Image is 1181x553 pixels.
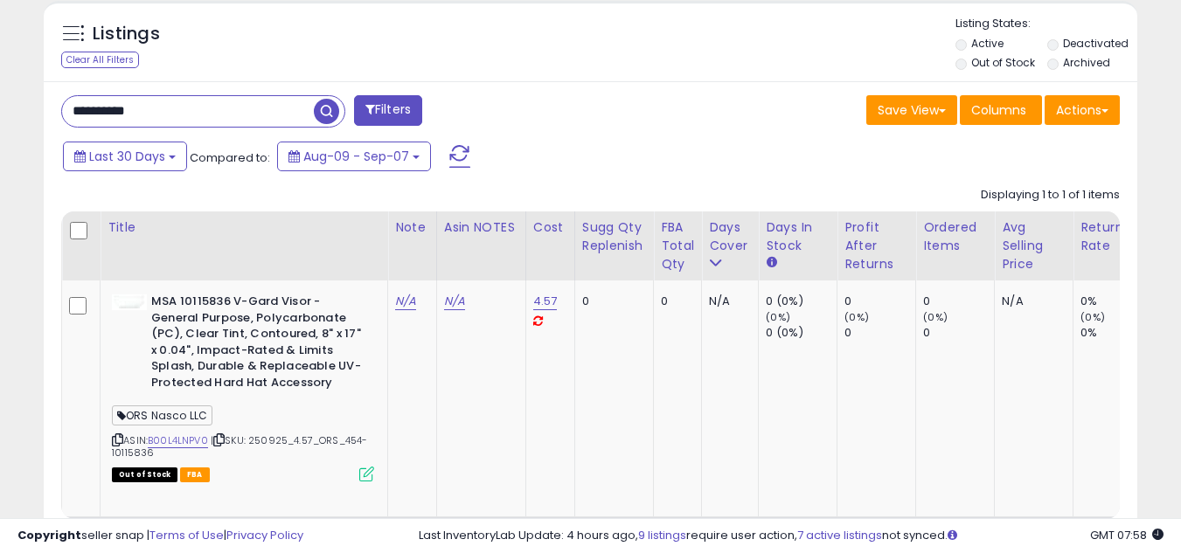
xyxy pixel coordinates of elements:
[419,528,1164,544] div: Last InventoryLab Update: 4 hours ago, require user action, not synced.
[63,142,187,171] button: Last 30 Days
[1080,294,1151,309] div: 0%
[709,218,751,255] div: Days Cover
[582,294,641,309] div: 0
[844,218,908,273] div: Profit After Returns
[444,293,465,310] a: N/A
[923,294,994,309] div: 0
[149,527,224,543] a: Terms of Use
[112,294,374,480] div: ASIN:
[226,527,303,543] a: Privacy Policy
[112,433,368,460] span: | SKU: 250925_4.57_ORS_454-10115836
[797,527,882,543] a: 7 active listings
[61,52,139,68] div: Clear All Filters
[1080,325,1151,341] div: 0%
[582,218,647,255] div: Sugg Qty Replenish
[766,310,790,324] small: (0%)
[971,36,1004,51] label: Active
[923,218,987,255] div: Ordered Items
[436,211,525,280] th: CSV column name: cust_attr_1_ Asin NOTES
[190,149,270,166] span: Compared to:
[766,325,837,341] div: 0 (0%)
[766,294,837,309] div: 0 (0%)
[1080,218,1144,255] div: Return Rate
[955,16,1137,32] p: Listing States:
[112,467,177,482] span: All listings that are currently out of stock and unavailable for purchase on Amazon
[766,255,776,271] small: Days In Stock.
[866,95,957,125] button: Save View
[93,22,160,46] h5: Listings
[180,467,210,482] span: FBA
[661,294,688,309] div: 0
[533,293,558,310] a: 4.57
[1080,310,1105,324] small: (0%)
[981,187,1120,204] div: Displaying 1 to 1 of 1 items
[844,325,915,341] div: 0
[112,405,212,425] span: ORS Nasco LLC
[1090,527,1164,543] span: 2025-10-8 07:58 GMT
[112,294,147,310] img: 21PaGX5TxBL._SL40_.jpg
[17,527,81,543] strong: Copyright
[1063,55,1110,70] label: Archived
[844,294,915,309] div: 0
[971,101,1026,119] span: Columns
[277,142,431,171] button: Aug-09 - Sep-07
[766,218,830,255] div: Days In Stock
[844,310,869,324] small: (0%)
[923,310,948,324] small: (0%)
[1002,294,1059,309] div: N/A
[303,148,409,165] span: Aug-09 - Sep-07
[89,148,165,165] span: Last 30 Days
[108,218,380,237] div: Title
[1045,95,1120,125] button: Actions
[151,294,364,395] b: MSA 10115836 V-Gard Visor - General Purpose, Polycarbonate (PC), Clear Tint, Contoured, 8" x 17" ...
[638,527,686,543] a: 9 listings
[709,294,745,309] div: N/A
[395,218,429,237] div: Note
[354,95,422,126] button: Filters
[960,95,1042,125] button: Columns
[1002,218,1066,273] div: Avg Selling Price
[17,528,303,544] div: seller snap | |
[661,218,694,273] div: FBA Total Qty
[395,293,416,310] a: N/A
[574,211,654,280] th: Please note that this number is a calculation based on your required days of coverage and your ve...
[923,325,994,341] div: 0
[444,218,518,237] div: Asin NOTES
[1063,36,1129,51] label: Deactivated
[148,433,208,448] a: B00L4LNPV0
[971,55,1035,70] label: Out of Stock
[533,218,567,237] div: Cost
